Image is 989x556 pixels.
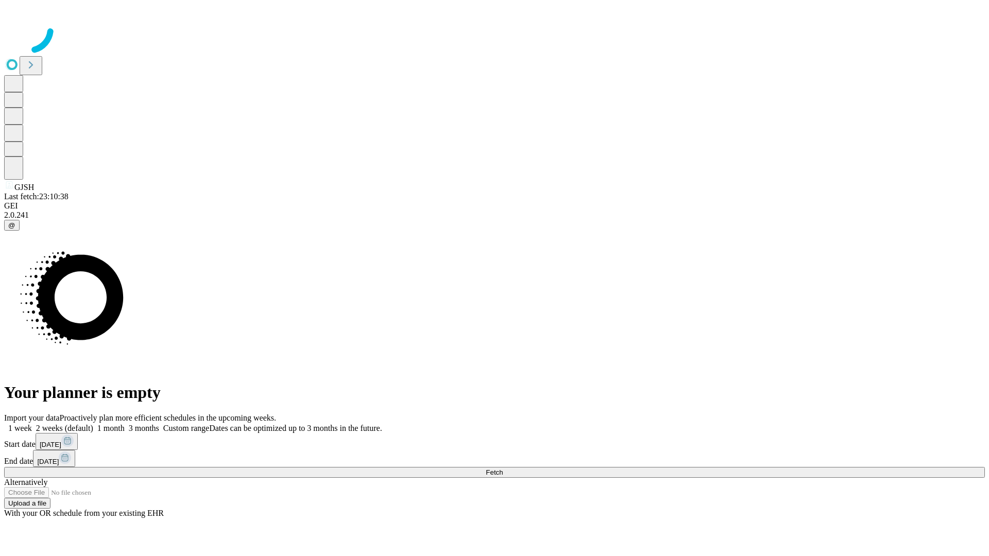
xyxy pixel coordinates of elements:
[4,433,985,450] div: Start date
[4,478,47,486] span: Alternatively
[4,192,69,201] span: Last fetch: 23:10:38
[4,450,985,467] div: End date
[37,458,59,465] span: [DATE]
[60,413,276,422] span: Proactively plan more efficient schedules in the upcoming weeks.
[4,383,985,402] h1: Your planner is empty
[4,211,985,220] div: 2.0.241
[129,424,159,432] span: 3 months
[4,220,20,231] button: @
[33,450,75,467] button: [DATE]
[8,424,32,432] span: 1 week
[8,221,15,229] span: @
[4,467,985,478] button: Fetch
[36,433,78,450] button: [DATE]
[97,424,125,432] span: 1 month
[4,413,60,422] span: Import your data
[4,201,985,211] div: GEI
[209,424,382,432] span: Dates can be optimized up to 3 months in the future.
[4,498,50,509] button: Upload a file
[486,468,503,476] span: Fetch
[4,509,164,517] span: With your OR schedule from your existing EHR
[36,424,93,432] span: 2 weeks (default)
[40,441,61,448] span: [DATE]
[163,424,209,432] span: Custom range
[14,183,34,192] span: GJSH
